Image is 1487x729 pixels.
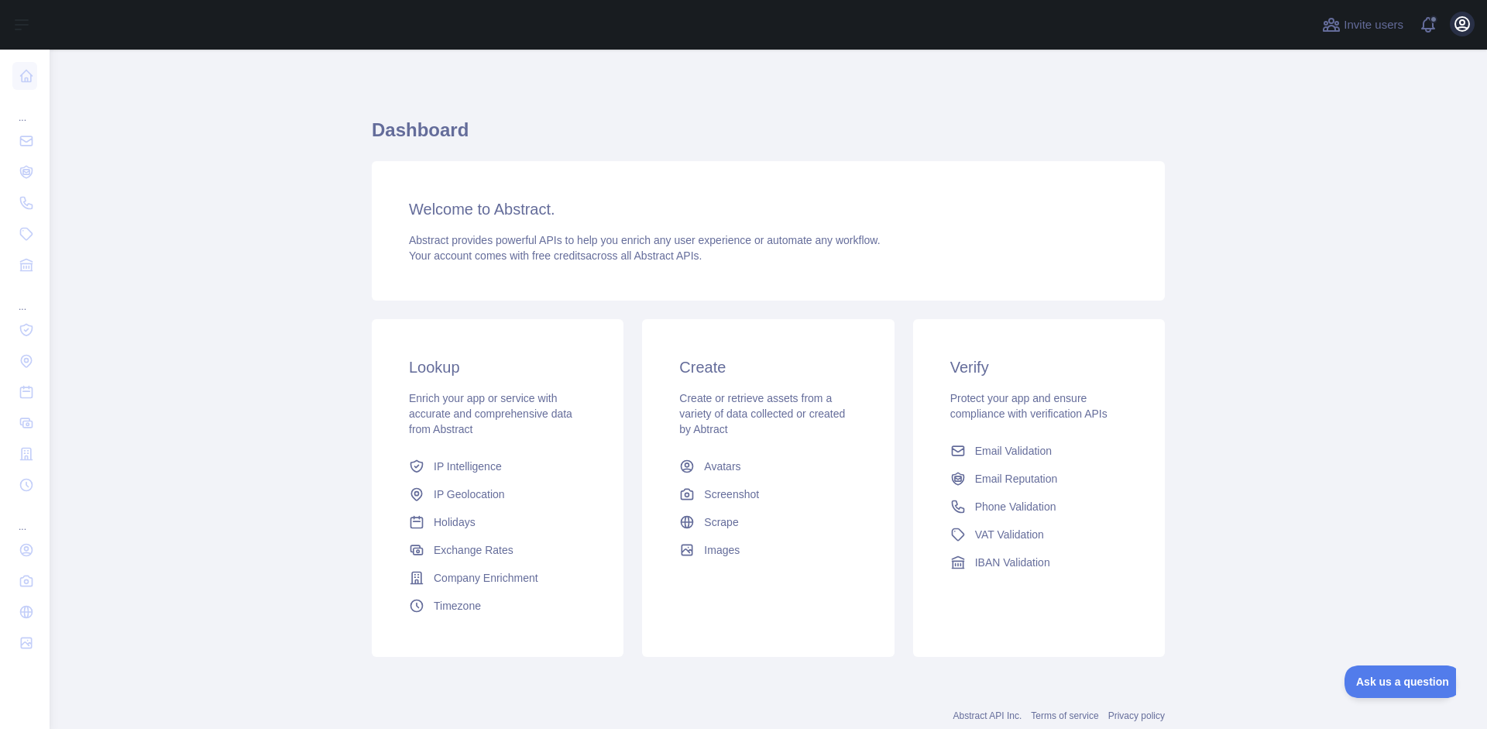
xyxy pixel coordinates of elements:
[434,570,538,586] span: Company Enrichment
[434,598,481,614] span: Timezone
[409,392,572,435] span: Enrich your app or service with accurate and comprehensive data from Abstract
[950,392,1108,420] span: Protect your app and ensure compliance with verification APIs
[673,536,863,564] a: Images
[403,564,592,592] a: Company Enrichment
[532,249,586,262] span: free credits
[12,282,37,313] div: ...
[12,93,37,124] div: ...
[1319,12,1406,37] button: Invite users
[409,249,702,262] span: Your account comes with across all Abstract APIs.
[1108,710,1165,721] a: Privacy policy
[673,452,863,480] a: Avatars
[1344,665,1456,698] iframe: Toggle Customer Support
[944,521,1134,548] a: VAT Validation
[975,471,1058,487] span: Email Reputation
[403,592,592,620] a: Timezone
[372,118,1165,155] h1: Dashboard
[673,508,863,536] a: Scrape
[975,527,1044,542] span: VAT Validation
[1344,16,1403,34] span: Invite users
[975,443,1052,459] span: Email Validation
[704,542,740,558] span: Images
[704,487,759,502] span: Screenshot
[434,487,505,502] span: IP Geolocation
[944,437,1134,465] a: Email Validation
[403,536,592,564] a: Exchange Rates
[944,548,1134,576] a: IBAN Validation
[975,499,1056,514] span: Phone Validation
[944,465,1134,493] a: Email Reputation
[409,198,1128,220] h3: Welcome to Abstract.
[434,514,476,530] span: Holidays
[409,356,586,378] h3: Lookup
[950,356,1128,378] h3: Verify
[403,480,592,508] a: IP Geolocation
[944,493,1134,521] a: Phone Validation
[403,508,592,536] a: Holidays
[409,234,881,246] span: Abstract provides powerful APIs to help you enrich any user experience or automate any workflow.
[975,555,1050,570] span: IBAN Validation
[434,542,513,558] span: Exchange Rates
[953,710,1022,721] a: Abstract API Inc.
[704,514,738,530] span: Scrape
[12,502,37,533] div: ...
[679,356,857,378] h3: Create
[673,480,863,508] a: Screenshot
[403,452,592,480] a: IP Intelligence
[1031,710,1098,721] a: Terms of service
[704,459,740,474] span: Avatars
[679,392,845,435] span: Create or retrieve assets from a variety of data collected or created by Abtract
[434,459,502,474] span: IP Intelligence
